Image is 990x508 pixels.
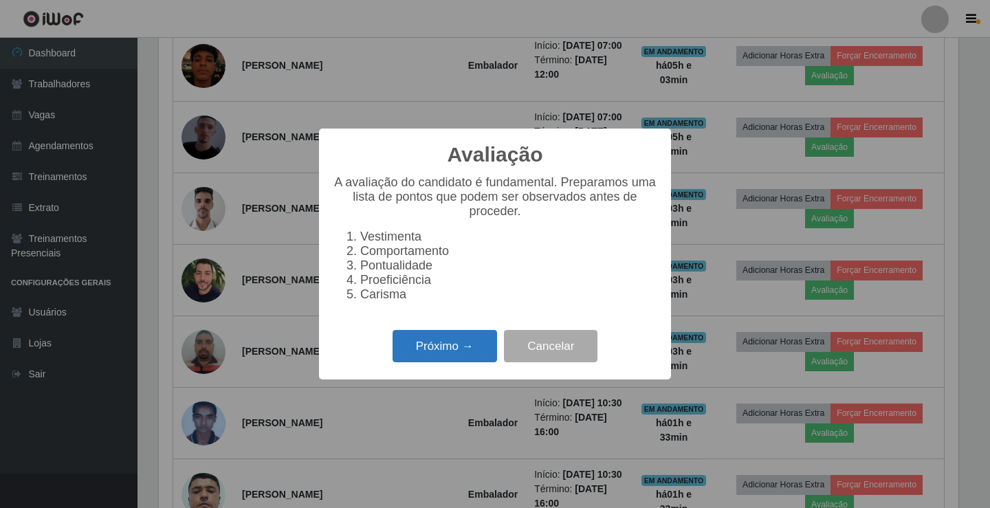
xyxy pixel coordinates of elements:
[360,273,657,287] li: Proeficiência
[504,330,597,362] button: Cancelar
[393,330,497,362] button: Próximo →
[333,175,657,219] p: A avaliação do candidato é fundamental. Preparamos uma lista de pontos que podem ser observados a...
[360,230,657,244] li: Vestimenta
[360,287,657,302] li: Carisma
[360,258,657,273] li: Pontualidade
[448,142,543,167] h2: Avaliação
[360,244,657,258] li: Comportamento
